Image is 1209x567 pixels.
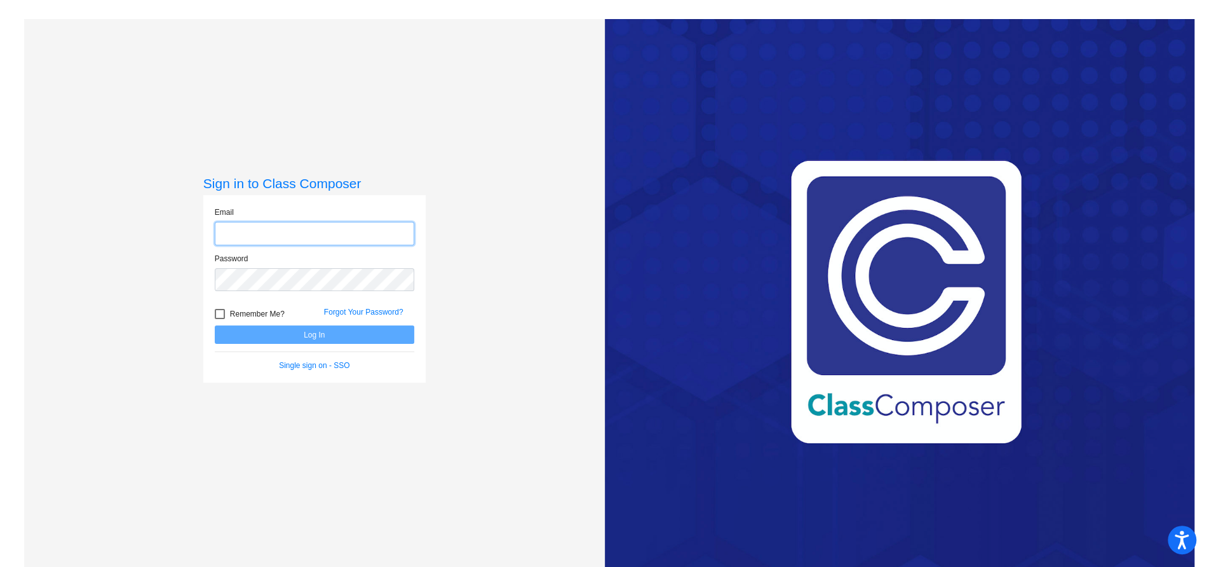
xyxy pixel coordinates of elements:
label: Password [215,253,248,264]
a: Single sign on - SSO [279,361,349,370]
span: Remember Me? [230,306,285,322]
a: Forgot Your Password? [324,308,403,317]
h3: Sign in to Class Composer [203,175,426,191]
label: Email [215,207,234,218]
button: Log In [215,325,414,344]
